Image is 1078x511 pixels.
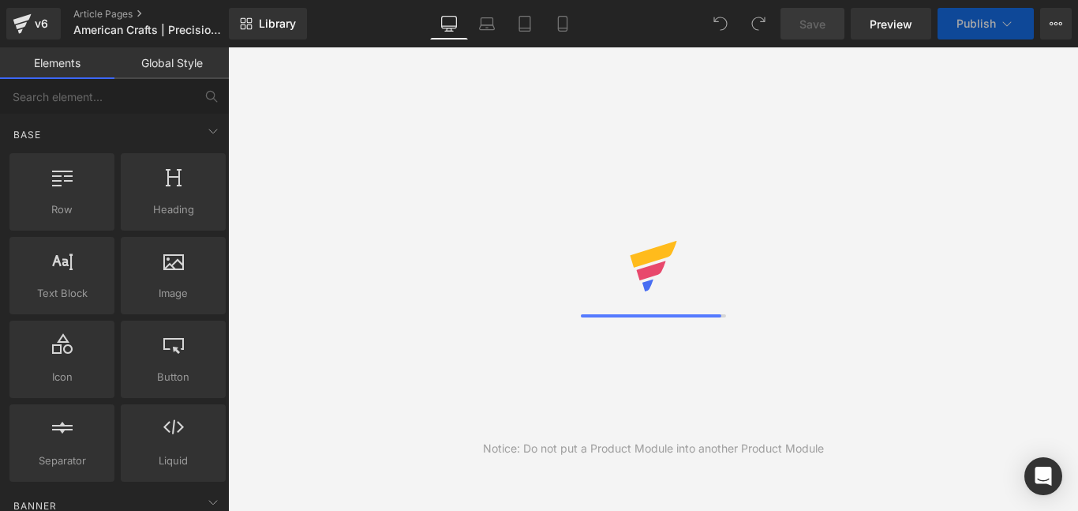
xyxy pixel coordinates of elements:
[73,24,225,36] span: American Crafts | Precision Tools for Scrapbooking, Card Making &amp; Paper Crafts
[743,8,774,39] button: Redo
[506,8,544,39] a: Tablet
[14,201,110,218] span: Row
[229,8,307,39] a: New Library
[125,453,221,469] span: Liquid
[430,8,468,39] a: Desktop
[259,17,296,31] span: Library
[956,17,996,30] span: Publish
[14,453,110,469] span: Separator
[14,369,110,385] span: Icon
[32,13,51,34] div: v6
[6,8,61,39] a: v6
[125,201,221,218] span: Heading
[1024,457,1062,495] div: Open Intercom Messenger
[125,369,221,385] span: Button
[870,16,912,32] span: Preview
[114,47,229,79] a: Global Style
[125,285,221,302] span: Image
[851,8,931,39] a: Preview
[938,8,1034,39] button: Publish
[14,285,110,302] span: Text Block
[12,127,43,142] span: Base
[799,16,825,32] span: Save
[73,8,255,21] a: Article Pages
[705,8,736,39] button: Undo
[468,8,506,39] a: Laptop
[544,8,582,39] a: Mobile
[483,440,824,457] div: Notice: Do not put a Product Module into another Product Module
[1040,8,1072,39] button: More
